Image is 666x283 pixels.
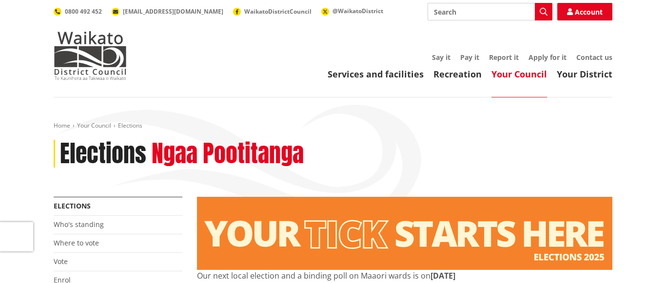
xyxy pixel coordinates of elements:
a: Elections [54,201,91,210]
a: Where to vote [54,238,99,247]
nav: breadcrumb [54,122,612,130]
a: Home [54,121,70,130]
p: Our next local election and a binding poll on Maaori wards is on [197,270,612,282]
span: Elections [118,121,142,130]
span: WaikatoDistrictCouncil [244,7,312,16]
a: Services and facilities [328,68,424,80]
input: Search input [428,3,552,20]
a: [EMAIL_ADDRESS][DOMAIN_NAME] [112,7,223,16]
a: @WaikatoDistrict [321,7,383,15]
a: Who's standing [54,220,104,229]
img: Elections - Website banner [197,197,612,270]
a: Recreation [433,68,482,80]
img: Waikato District Council - Te Kaunihera aa Takiwaa o Waikato [54,31,127,80]
a: Your Council [491,68,547,80]
a: WaikatoDistrictCouncil [233,7,312,16]
a: Contact us [576,53,612,62]
strong: [DATE] [431,270,455,281]
a: Account [557,3,612,20]
a: Say it [432,53,451,62]
a: Vote [54,257,68,266]
a: Your District [557,68,612,80]
a: Pay it [460,53,479,62]
h2: Ngaa Pootitanga [152,140,304,168]
a: Report it [489,53,519,62]
span: @WaikatoDistrict [333,7,383,15]
h1: Elections [60,140,146,168]
a: Your Council [77,121,111,130]
span: [EMAIL_ADDRESS][DOMAIN_NAME] [123,7,223,16]
span: 0800 492 452 [65,7,102,16]
a: 0800 492 452 [54,7,102,16]
a: Apply for it [529,53,567,62]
